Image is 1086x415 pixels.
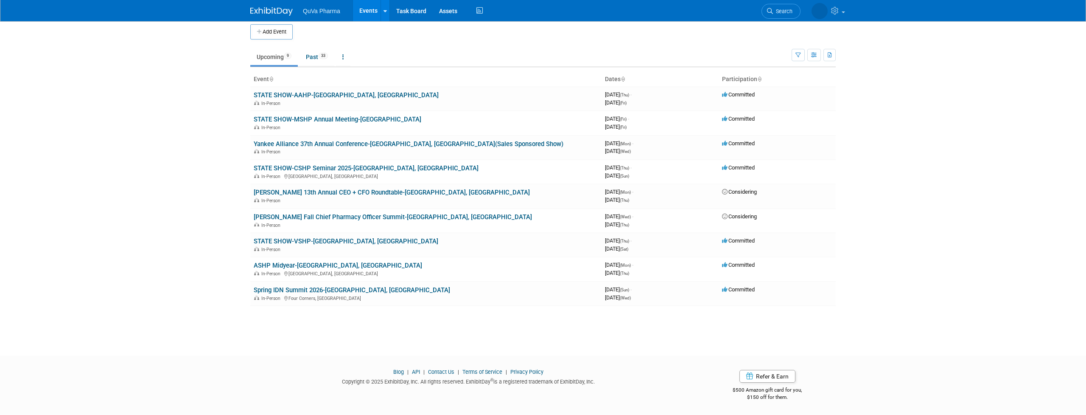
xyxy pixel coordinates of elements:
[722,140,755,147] span: Committed
[254,247,259,251] img: In-Person Event
[630,286,632,293] span: -
[620,117,627,121] span: (Fri)
[620,288,629,292] span: (Sun)
[605,189,633,195] span: [DATE]
[250,376,686,386] div: Copyright © 2025 ExhibitDay, Inc. All rights reserved. ExhibitDay is a registered trademark of Ex...
[254,237,438,245] a: STATE SHOW-VSHP-[GEOGRAPHIC_DATA], [GEOGRAPHIC_DATA]
[632,262,633,268] span: -
[620,149,631,154] span: (Wed)
[254,296,259,300] img: In-Person Event
[393,369,404,375] a: Blog
[254,149,259,153] img: In-Person Event
[412,369,420,375] a: API
[630,164,632,171] span: -
[632,213,633,220] span: -
[421,369,427,375] span: |
[605,294,631,301] span: [DATE]
[605,262,633,268] span: [DATE]
[254,116,421,123] a: STATE SHOW-MSHP Annual Meeting-[GEOGRAPHIC_DATA]
[605,213,633,220] span: [DATE]
[605,237,632,244] span: [DATE]
[620,296,631,300] span: (Wed)
[254,270,598,277] div: [GEOGRAPHIC_DATA], [GEOGRAPHIC_DATA]
[254,271,259,275] img: In-Person Event
[250,49,298,65] a: Upcoming9
[428,369,454,375] a: Contact Us
[605,99,627,106] span: [DATE]
[719,72,836,87] th: Participation
[510,369,543,375] a: Privacy Policy
[722,286,755,293] span: Committed
[254,198,259,202] img: In-Person Event
[303,8,340,14] span: QuVa Pharma
[261,296,283,301] span: In-Person
[620,101,627,105] span: (Fri)
[605,116,629,122] span: [DATE]
[299,49,334,65] a: Past33
[605,197,629,203] span: [DATE]
[722,189,757,195] span: Considering
[620,247,628,251] span: (Sat)
[722,213,757,220] span: Considering
[250,24,293,40] button: Add Event
[261,149,283,155] span: In-Person
[250,72,602,87] th: Event
[261,223,283,228] span: In-Person
[456,369,461,375] span: |
[605,172,629,179] span: [DATE]
[739,370,795,383] a: Refer & Earn
[632,140,633,147] span: -
[284,53,291,59] span: 9
[261,247,283,252] span: In-Person
[620,263,631,268] span: (Mon)
[620,125,627,130] span: (Fri)
[620,174,629,178] span: (Sun)
[254,213,532,221] a: [PERSON_NAME] Fall Chief Pharmacy Officer Summit-[GEOGRAPHIC_DATA], [GEOGRAPHIC_DATA]
[757,76,761,82] a: Sort by Participation Type
[605,148,631,154] span: [DATE]
[254,172,598,179] div: [GEOGRAPHIC_DATA], [GEOGRAPHIC_DATA]
[630,91,632,98] span: -
[250,7,293,16] img: ExhibitDay
[261,271,283,277] span: In-Person
[620,190,631,195] span: (Mon)
[773,8,792,14] span: Search
[812,3,828,19] img: Forrest McCaleb
[605,270,629,276] span: [DATE]
[605,164,632,171] span: [DATE]
[605,221,629,228] span: [DATE]
[269,76,273,82] a: Sort by Event Name
[620,239,629,243] span: (Thu)
[254,174,259,178] img: In-Person Event
[254,140,563,148] a: Yankee Alliance 37th Annual Conference-[GEOGRAPHIC_DATA], [GEOGRAPHIC_DATA](Sales Sponsored Show)
[319,53,328,59] span: 33
[630,237,632,244] span: -
[605,124,627,130] span: [DATE]
[462,369,502,375] a: Terms of Service
[620,141,631,146] span: (Mon)
[620,215,631,219] span: (Wed)
[620,198,629,203] span: (Thu)
[722,116,755,122] span: Committed
[504,369,509,375] span: |
[722,164,755,171] span: Committed
[254,286,450,294] a: Spring IDN Summit 2026-[GEOGRAPHIC_DATA], [GEOGRAPHIC_DATA]
[699,381,836,401] div: $500 Amazon gift card for you,
[254,294,598,301] div: Four Corners, [GEOGRAPHIC_DATA]
[722,91,755,98] span: Committed
[605,246,628,252] span: [DATE]
[620,93,629,97] span: (Thu)
[602,72,719,87] th: Dates
[261,125,283,130] span: In-Person
[620,166,629,170] span: (Thu)
[628,116,629,122] span: -
[699,394,836,401] div: $150 off for them.
[405,369,411,375] span: |
[632,189,633,195] span: -
[254,125,259,129] img: In-Person Event
[620,271,629,276] span: (Thu)
[261,174,283,179] span: In-Person
[761,4,801,19] a: Search
[605,140,633,147] span: [DATE]
[254,164,479,172] a: STATE SHOW-CSHP Seminar 2025-[GEOGRAPHIC_DATA], [GEOGRAPHIC_DATA]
